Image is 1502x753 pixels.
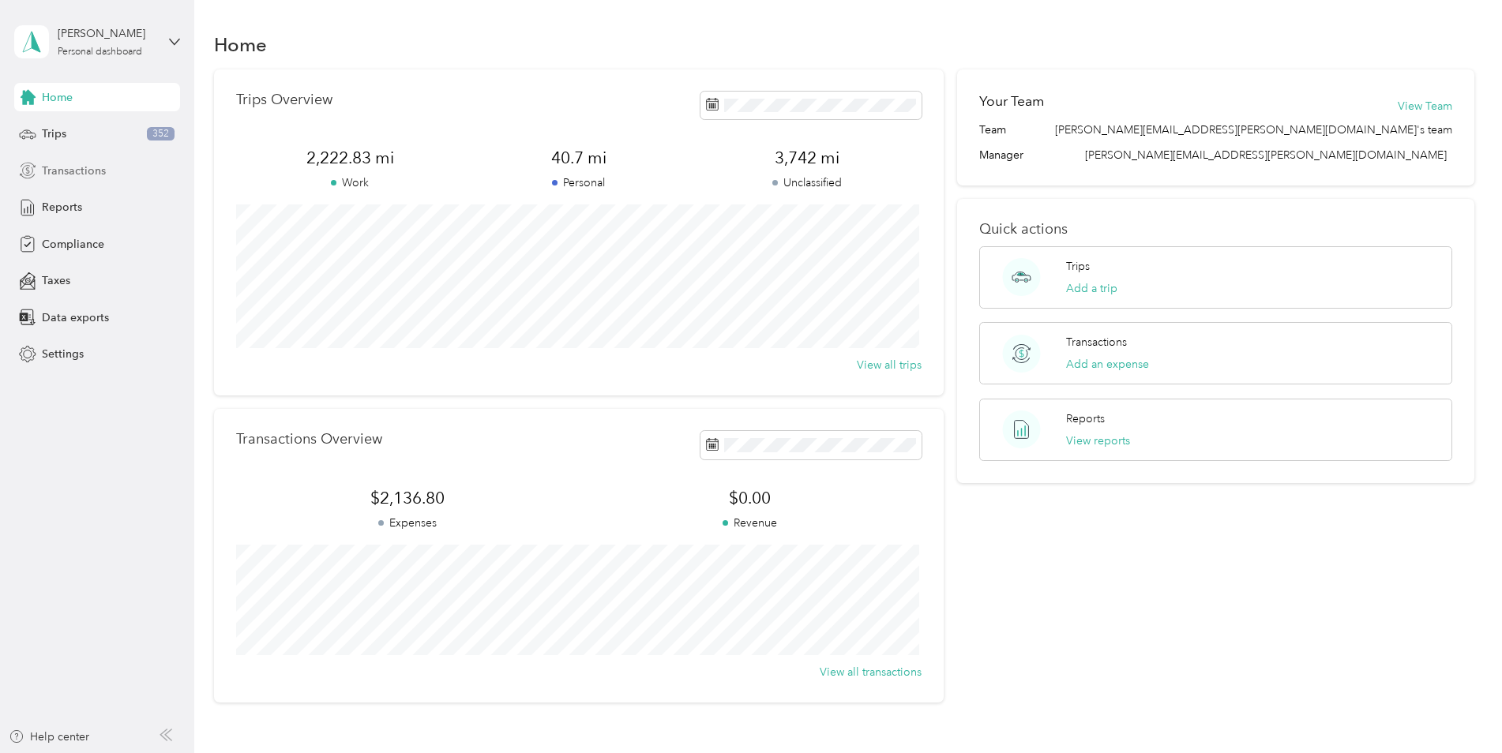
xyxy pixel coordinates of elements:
[42,89,73,106] span: Home
[42,346,84,362] span: Settings
[1066,410,1105,427] p: Reports
[42,272,70,289] span: Taxes
[1066,356,1149,373] button: Add an expense
[979,122,1006,138] span: Team
[9,729,89,745] button: Help center
[693,147,922,169] span: 3,742 mi
[1085,148,1447,162] span: [PERSON_NAME][EMAIL_ADDRESS][PERSON_NAME][DOMAIN_NAME]
[58,47,142,57] div: Personal dashboard
[579,487,922,509] span: $0.00
[979,221,1452,238] p: Quick actions
[1066,258,1090,275] p: Trips
[236,431,382,448] p: Transactions Overview
[42,126,66,142] span: Trips
[214,36,267,53] h1: Home
[42,199,82,215] span: Reports
[1066,280,1117,297] button: Add a trip
[693,174,922,191] p: Unclassified
[1055,122,1452,138] span: [PERSON_NAME][EMAIL_ADDRESS][PERSON_NAME][DOMAIN_NAME]'s team
[1066,433,1130,449] button: View reports
[236,92,332,108] p: Trips Overview
[1414,665,1502,753] iframe: Everlance-gr Chat Button Frame
[464,174,693,191] p: Personal
[979,147,1023,163] span: Manager
[236,487,579,509] span: $2,136.80
[42,236,104,253] span: Compliance
[147,127,175,141] span: 352
[42,309,109,326] span: Data exports
[1398,98,1452,114] button: View Team
[236,515,579,531] p: Expenses
[579,515,922,531] p: Revenue
[857,357,922,373] button: View all trips
[58,25,156,42] div: [PERSON_NAME]
[1066,334,1127,350] p: Transactions
[236,174,464,191] p: Work
[42,163,106,179] span: Transactions
[464,147,693,169] span: 40.7 mi
[820,664,922,680] button: View all transactions
[979,92,1044,111] h2: Your Team
[236,147,464,169] span: 2,222.83 mi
